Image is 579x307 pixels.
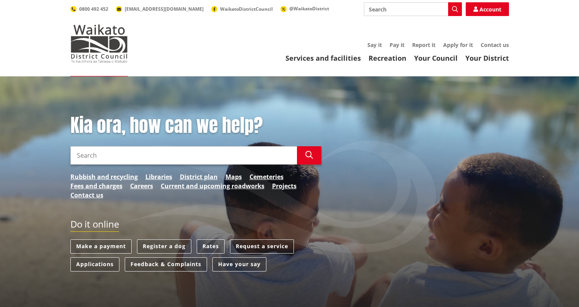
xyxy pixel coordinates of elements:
[272,181,297,191] a: Projects
[481,41,509,48] a: Contact us
[70,24,128,63] img: Waikato District Council - Te Kaunihera aa Takiwaa o Waikato
[161,181,264,191] a: Current and upcoming roadworks
[466,2,509,16] a: Account
[70,257,119,271] a: Applications
[465,53,509,63] a: Your District
[285,53,361,63] a: Services and facilities
[367,41,382,48] a: Say it
[70,115,321,137] h1: Kia ora, how can we help?
[212,257,266,271] a: Have your say
[130,181,153,191] a: Careers
[225,172,242,181] a: Maps
[70,239,132,254] a: Make a payment
[197,239,225,254] a: Rates
[289,5,329,12] span: @WaikatoDistrict
[390,41,404,48] a: Pay it
[414,53,458,63] a: Your Council
[230,239,294,254] a: Request a service
[145,172,172,181] a: Libraries
[125,257,207,271] a: Feedback & Complaints
[369,53,406,63] a: Recreation
[70,6,108,12] a: 0800 492 452
[70,172,138,181] a: Rubbish and recycling
[116,6,204,12] a: [EMAIL_ADDRESS][DOMAIN_NAME]
[443,41,473,48] a: Apply for it
[70,191,103,200] a: Contact us
[70,146,297,165] input: Search input
[281,5,329,12] a: @WaikatoDistrict
[70,219,119,232] h2: Do it online
[125,6,204,12] span: [EMAIL_ADDRESS][DOMAIN_NAME]
[137,239,191,254] a: Register a dog
[364,2,462,16] input: Search input
[70,181,122,191] a: Fees and charges
[220,6,273,12] span: WaikatoDistrictCouncil
[180,172,218,181] a: District plan
[211,6,273,12] a: WaikatoDistrictCouncil
[412,41,435,48] a: Report it
[79,6,108,12] span: 0800 492 452
[250,172,284,181] a: Cemeteries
